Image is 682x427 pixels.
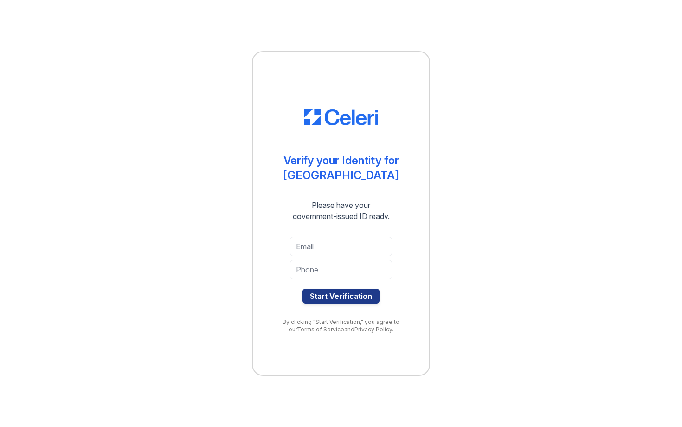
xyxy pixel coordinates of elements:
[290,237,392,256] input: Email
[302,289,380,304] button: Start Verification
[290,260,392,279] input: Phone
[276,200,406,222] div: Please have your government-issued ID ready.
[304,109,378,125] img: CE_Logo_Blue-a8612792a0a2168367f1c8372b55b34899dd931a85d93a1a3d3e32e68fde9ad4.png
[297,326,344,333] a: Terms of Service
[283,153,399,183] div: Verify your Identity for [GEOGRAPHIC_DATA]
[271,318,411,333] div: By clicking "Start Verification," you agree to our and
[354,326,393,333] a: Privacy Policy.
